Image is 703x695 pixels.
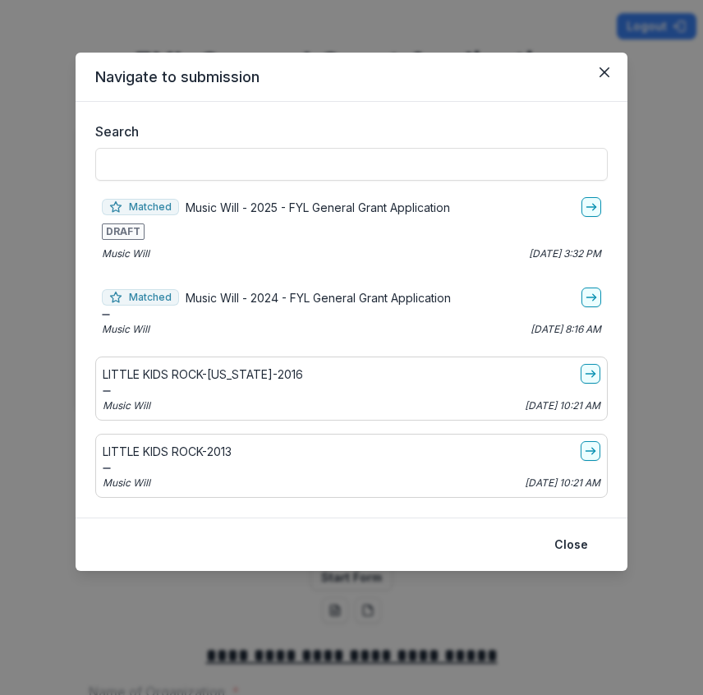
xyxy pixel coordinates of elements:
[186,289,451,306] p: Music Will - 2024 - FYL General Grant Application
[102,322,149,337] p: Music Will
[525,476,600,490] p: [DATE] 10:21 AM
[103,366,303,383] p: LITTLE KIDS ROCK-[US_STATE]-2016
[581,364,600,384] a: go-to
[525,398,600,413] p: [DATE] 10:21 AM
[581,288,601,307] a: go-to
[581,197,601,217] a: go-to
[186,199,450,216] p: Music Will - 2025 - FYL General Grant Application
[581,441,600,461] a: go-to
[95,122,598,141] label: Search
[529,246,601,261] p: [DATE] 3:32 PM
[102,289,179,306] span: Matched
[103,476,150,490] p: Music Will
[544,532,598,558] button: Close
[102,199,179,215] span: Matched
[103,443,232,460] p: LITTLE KIDS ROCK-2013
[102,223,145,240] span: DRAFT
[102,246,149,261] p: Music Will
[103,398,150,413] p: Music Will
[531,322,601,337] p: [DATE] 8:16 AM
[76,53,627,102] header: Navigate to submission
[591,59,618,85] button: Close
